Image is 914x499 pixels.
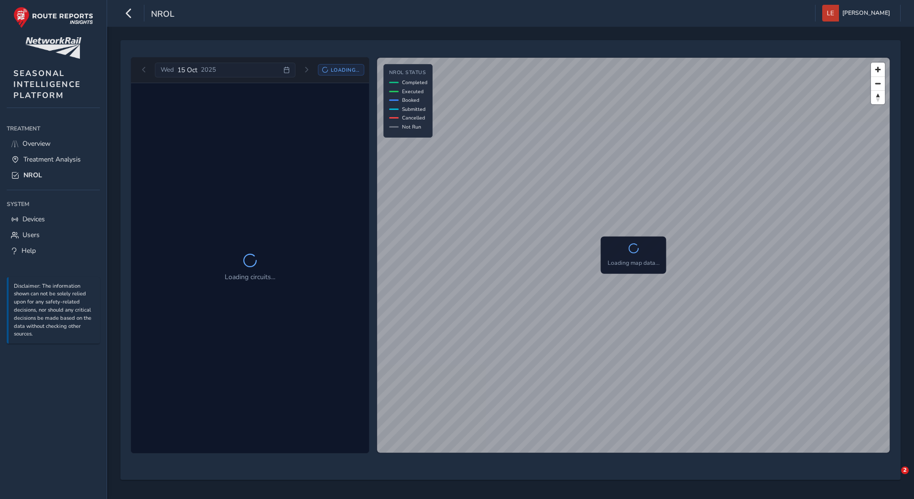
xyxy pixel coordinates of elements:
a: Users [7,227,100,243]
a: NROL [7,167,100,183]
span: Loading... [331,66,359,74]
button: [PERSON_NAME] [822,5,893,22]
canvas: Map [377,58,890,453]
span: Treatment Analysis [23,155,81,164]
button: Zoom in [871,63,885,76]
span: Users [22,230,40,239]
span: NROL [151,8,174,22]
h4: NROL Status [389,70,427,76]
span: Completed [402,79,427,86]
span: Wed [161,65,174,74]
span: 15 Oct [177,65,197,75]
button: Reset bearing to north [871,90,885,104]
span: Executed [402,88,424,95]
img: customer logo [25,37,81,59]
span: Overview [22,139,51,148]
span: Booked [402,97,419,104]
a: Treatment Analysis [7,152,100,167]
span: 2025 [201,65,216,74]
iframe: Intercom live chat [881,466,904,489]
img: diamond-layout [822,5,839,22]
span: SEASONAL INTELLIGENCE PLATFORM [13,68,81,101]
span: Help [22,246,36,255]
img: rr logo [13,7,93,28]
span: 2 [901,466,909,474]
span: [PERSON_NAME] [842,5,890,22]
span: Cancelled [402,114,425,121]
div: System [7,197,100,211]
p: Loading circuits... [225,272,275,282]
p: Disclaimer: The information shown can not be solely relied upon for any safety-related decisions,... [14,282,95,339]
span: NROL [23,171,42,180]
div: Treatment [7,121,100,136]
span: Devices [22,215,45,224]
span: Not Run [402,123,421,130]
p: Loading map data... [608,259,660,267]
a: Overview [7,136,100,152]
a: Devices [7,211,100,227]
button: Zoom out [871,76,885,90]
span: Submitted [402,106,425,113]
a: Help [7,243,100,259]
